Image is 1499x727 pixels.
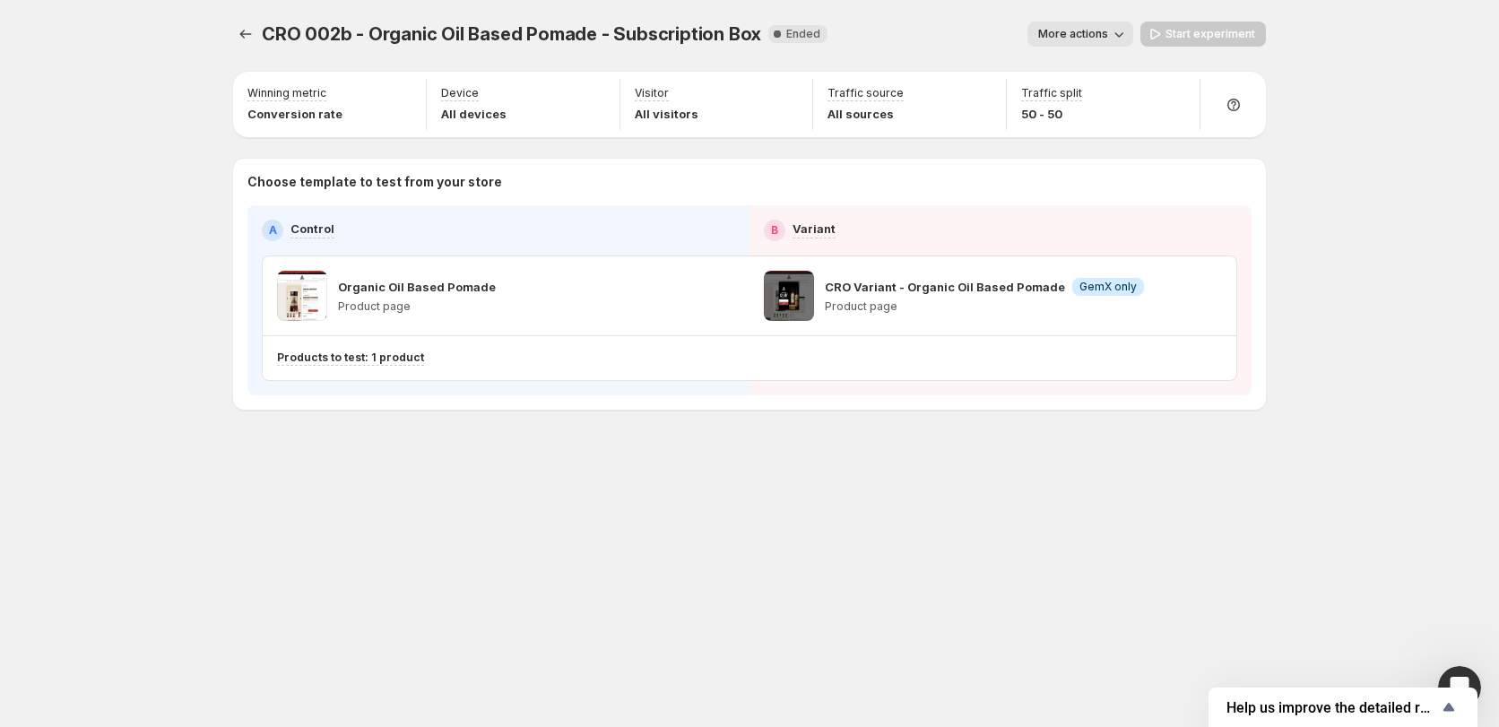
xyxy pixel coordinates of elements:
span: Help us improve the detailed report for A/B campaigns [1226,699,1438,716]
h2: B [771,223,778,238]
p: 50 - 50 [1021,105,1082,123]
span: Messages [238,604,300,617]
h2: A [269,223,277,238]
p: All sources [827,105,904,123]
span: Home [69,604,109,617]
p: All visitors [635,105,698,123]
p: Organic Oil Based Pomade [338,278,496,296]
img: CRO Variant - Organic Oil Based Pomade [764,271,814,321]
p: Winning metric [247,86,326,100]
p: Traffic source [827,86,904,100]
div: Send us a messageWe typically reply in a few hours [18,211,341,279]
div: We typically reply in a few hours [37,245,299,264]
p: Hi Nikhil 👋 [36,127,323,158]
span: GemX only [1079,280,1137,294]
p: Traffic split [1021,86,1082,100]
span: CRO 002b - Organic Oil Based Pomade - Subscription Box [262,23,761,45]
p: Visitor [635,86,669,100]
p: Device [441,86,479,100]
img: Organic Oil Based Pomade [277,271,327,321]
iframe: Intercom live chat [1438,666,1481,709]
p: Products to test: 1 product [277,351,424,365]
button: Messages [179,559,359,631]
button: Show survey - Help us improve the detailed report for A/B campaigns [1226,697,1460,718]
p: Variant [793,220,836,238]
img: Profile image for Antony [36,29,72,65]
button: Experiments [233,22,258,47]
p: How can we help? [36,158,323,188]
span: Ended [786,27,820,41]
p: Control [290,220,334,238]
span: More actions [1038,27,1108,41]
p: Conversion rate [247,105,342,123]
button: More actions [1027,22,1133,47]
div: Send us a message [37,226,299,245]
p: Choose template to test from your store [247,173,1252,191]
p: Product page [338,299,496,314]
p: Product page [825,299,1144,314]
p: All devices [441,105,507,123]
div: Close [308,29,341,61]
p: CRO Variant - Organic Oil Based Pomade [825,278,1065,296]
